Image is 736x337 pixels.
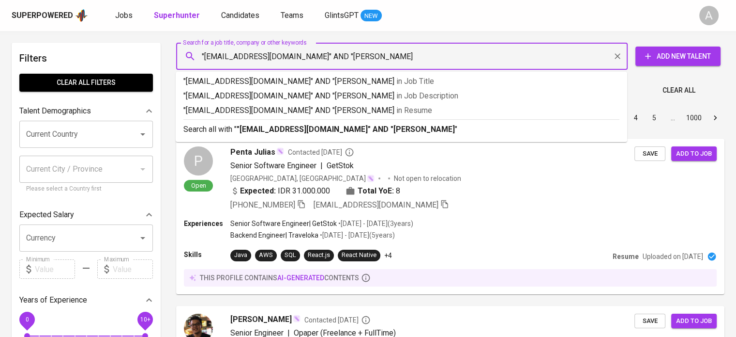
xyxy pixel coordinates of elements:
[221,10,261,22] a: Candidates
[707,110,723,126] button: Go to next page
[699,6,719,25] div: A
[230,219,337,228] p: Senior Software Engineer | GetStok
[634,146,665,161] button: Save
[136,128,150,141] button: Open
[184,250,230,259] p: Skills
[396,106,432,115] span: in Resume
[19,74,153,92] button: Clear All filters
[318,230,395,240] p: • [DATE] - [DATE] ( 5 years )
[19,105,91,117] p: Talent Demographics
[396,77,434,86] span: in Job Title
[140,316,150,323] span: 10+
[320,160,323,172] span: |
[184,219,230,228] p: Experiences
[75,8,88,23] img: app logo
[234,251,247,260] div: Java
[337,219,413,228] p: • [DATE] - [DATE] ( 3 years )
[230,174,375,183] div: [GEOGRAPHIC_DATA], [GEOGRAPHIC_DATA]
[230,146,275,158] span: Penta Julias
[308,251,330,260] div: React.js
[237,125,455,134] b: "[EMAIL_ADDRESS][DOMAIN_NAME]" AND "[PERSON_NAME]
[19,209,74,221] p: Expected Salary
[26,184,146,194] p: Please select a Country first
[396,185,400,197] span: 8
[611,49,624,63] button: Clear
[676,316,712,327] span: Add to job
[259,251,273,260] div: AWS
[154,10,202,22] a: Superhunter
[27,77,145,89] span: Clear All filters
[628,110,644,126] button: Go to page 4
[676,148,712,160] span: Add to job
[646,110,662,126] button: Go to page 5
[639,316,661,327] span: Save
[634,314,665,329] button: Save
[184,146,213,176] div: P
[19,101,153,121] div: Talent Demographics
[639,148,661,160] span: Save
[643,252,703,261] p: Uploaded on [DATE]
[613,252,639,261] p: Resume
[19,50,153,66] h6: Filters
[115,11,133,20] span: Jobs
[230,314,292,325] span: [PERSON_NAME]
[12,8,88,23] a: Superpoweredapp logo
[367,175,375,182] img: magic_wand.svg
[325,11,359,20] span: GlintsGPT
[671,146,717,161] button: Add to job
[396,91,458,100] span: in Job Description
[277,274,324,282] span: AI-generated
[35,259,75,279] input: Value
[671,314,717,329] button: Add to job
[662,84,695,96] span: Clear All
[19,290,153,310] div: Years of Experience
[25,316,29,323] span: 0
[230,230,318,240] p: Backend Engineer | Traveloka
[327,161,354,170] span: GetStok
[183,105,619,116] p: "[EMAIL_ADDRESS][DOMAIN_NAME]" AND "[PERSON_NAME]
[230,200,295,209] span: [PHONE_NUMBER]
[281,10,305,22] a: Teams
[115,10,135,22] a: Jobs
[314,200,438,209] span: [EMAIL_ADDRESS][DOMAIN_NAME]
[230,161,316,170] span: Senior Software Engineer
[136,231,150,245] button: Open
[358,185,394,197] b: Total YoE:
[187,181,210,190] span: Open
[325,10,382,22] a: GlintsGPT NEW
[12,10,73,21] div: Superpowered
[360,11,382,21] span: NEW
[384,251,392,260] p: +4
[240,185,276,197] b: Expected:
[293,315,300,322] img: magic_wand.svg
[19,205,153,225] div: Expected Salary
[230,185,330,197] div: IDR 31.000.000
[19,294,87,306] p: Years of Experience
[345,147,354,157] svg: By Batam recruiter
[342,251,376,260] div: React Native
[113,259,153,279] input: Value
[281,11,303,20] span: Teams
[553,110,724,126] nav: pagination navigation
[221,11,259,20] span: Candidates
[304,315,371,325] span: Contacted [DATE]
[659,81,699,99] button: Clear All
[154,11,200,20] b: Superhunter
[665,113,680,123] div: …
[176,139,724,294] a: POpenPenta JuliasContacted [DATE]Senior Software Engineer|GetStok[GEOGRAPHIC_DATA], [GEOGRAPHIC_D...
[183,76,619,87] p: "[EMAIL_ADDRESS][DOMAIN_NAME]" AND "[PERSON_NAME]
[183,90,619,102] p: "[EMAIL_ADDRESS][DOMAIN_NAME]" AND "[PERSON_NAME]
[276,147,284,155] img: magic_wand.svg
[394,174,461,183] p: Not open to relocation
[361,315,371,325] svg: By Batam recruiter
[683,110,705,126] button: Go to page 1000
[643,50,713,63] span: Add New Talent
[288,147,354,157] span: Contacted [DATE]
[200,273,359,283] p: this profile contains contents
[635,47,721,66] button: Add New Talent
[183,124,619,135] p: Search all with " "
[285,251,296,260] div: SQL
